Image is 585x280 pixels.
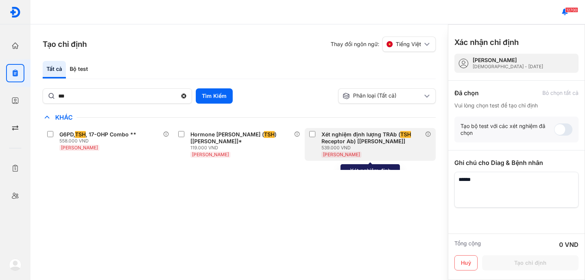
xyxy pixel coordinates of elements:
span: [PERSON_NAME] [192,152,229,157]
div: Ghi chú cho Diag & Bệnh nhân [454,158,579,167]
div: Tạo bộ test với các xét nghiệm đã chọn [460,123,554,136]
div: Hormone [PERSON_NAME] ( ) [[PERSON_NAME]]* [190,131,291,145]
span: [PERSON_NAME] [61,145,98,150]
div: Tổng cộng [454,240,481,249]
div: Vui lòng chọn test để tạo chỉ định [454,102,579,109]
div: Bỏ chọn tất cả [542,90,579,96]
div: 558.000 VND [59,138,139,144]
span: Tiếng Việt [396,41,421,48]
div: Tất cả [43,61,66,78]
span: Khác [51,114,77,121]
div: Thay đổi ngôn ngữ: [331,37,436,52]
div: Phân loại (Tất cả) [342,92,422,100]
span: TSH [264,131,275,138]
div: Xét nghiệm định lượng TRAb ( Receptor Ab) [[PERSON_NAME]] [321,131,422,145]
button: Huỷ [454,255,478,270]
span: TSH [400,131,411,138]
button: Tìm Kiếm [196,88,233,104]
h3: Tạo chỉ định [43,39,87,50]
div: 539.000 VND [321,145,425,151]
div: 0 VND [559,240,579,249]
span: [PERSON_NAME] [323,152,360,157]
span: TSH [75,131,86,138]
div: G6PD, , 17-OHP Combo ** [59,131,136,138]
button: Tạo chỉ định [482,255,579,270]
div: [PERSON_NAME] [473,57,543,64]
div: Đã chọn [454,88,479,98]
div: [DEMOGRAPHIC_DATA] - [DATE] [473,64,543,70]
span: 12700 [565,7,578,13]
div: 119.000 VND [190,145,294,151]
img: logo [9,259,21,271]
h3: Xác nhận chỉ định [454,37,519,48]
div: Bộ test [66,61,92,78]
img: logo [10,6,21,18]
